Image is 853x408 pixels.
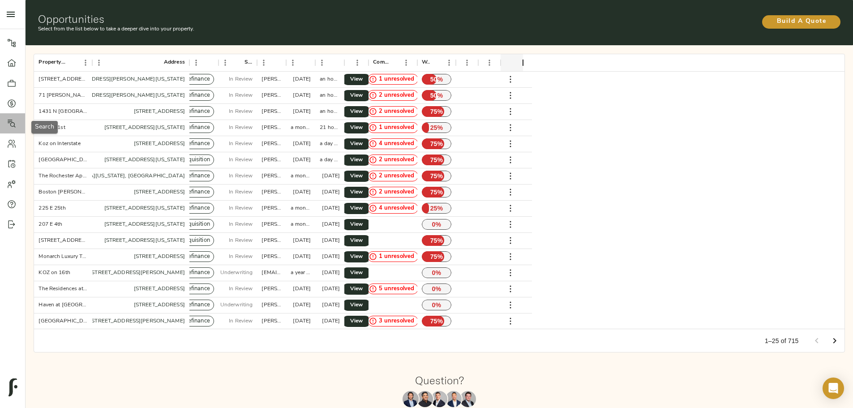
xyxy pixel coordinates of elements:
button: Sort [66,56,79,69]
div: Property Name [34,54,92,71]
span: % [436,268,442,277]
a: [STREET_ADDRESS][US_STATE] [104,222,185,227]
div: Stage [244,54,253,71]
a: View [342,187,371,198]
button: Sort [151,56,164,69]
p: 75 [422,106,452,117]
div: justin@fulcrumlendingcorp.com [261,156,282,164]
div: justin@fulcrumlendingcorp.com [261,318,282,325]
div: Report [478,54,501,71]
button: Menu [460,56,474,69]
div: 21 days ago [293,92,311,99]
p: In Review [229,107,253,116]
button: Menu [257,56,270,69]
div: Created [286,54,315,71]
span: % [436,284,442,293]
div: zach@fulcrumlendingcorp.com [261,221,282,228]
button: Menu [399,56,413,69]
button: Sort [298,56,311,69]
span: % [437,172,443,180]
div: justin@fulcrumlendingcorp.com [261,301,282,309]
div: zach@fulcrumlendingcorp.com [261,140,282,148]
div: 243 E 31st [39,124,65,132]
button: Build A Quote [762,15,840,29]
span: 2 unresolved [375,172,418,180]
h1: Opportunities [38,13,573,25]
p: 0 [422,219,452,230]
span: View [351,204,362,213]
span: % [437,204,443,213]
span: % [437,139,443,148]
div: a month ago [291,205,311,212]
h1: Question? [415,374,464,387]
img: Richard Le [446,391,462,407]
div: Comments [369,54,417,71]
img: Justin Stamp [460,391,476,407]
a: View [342,251,371,262]
div: 153 East 26th Street [39,237,88,245]
a: View [342,122,371,133]
div: 1 unresolved [368,251,419,262]
button: Sort [455,56,468,69]
div: a month ago [291,172,311,180]
div: 2 days ago [322,237,340,245]
div: Haven at South Mountain [39,301,88,309]
p: In Review [229,91,253,99]
img: Maxwell Wu [403,391,419,407]
p: 50 [422,90,452,101]
span: Build A Quote [771,16,832,27]
div: 1431 N Milwaukee [39,108,88,116]
div: 2 days ago [293,140,311,148]
span: View [351,188,362,197]
span: View [351,155,362,165]
div: Ashlyn Place [39,156,88,164]
div: 2 unresolved [368,90,419,101]
a: View [342,203,371,214]
span: refinance [182,172,214,180]
span: refinance [182,124,214,132]
button: Sort [327,56,340,69]
div: 6 days ago [293,156,311,164]
span: acquisition [178,220,213,229]
p: In Review [229,236,253,245]
div: Monarch Luxury Townhomes [39,253,88,261]
div: 4 unresolved [368,138,419,149]
div: a month ago [291,221,311,228]
a: View [342,74,371,85]
button: Sort [232,56,244,69]
button: Sort [201,56,214,69]
span: 2 unresolved [375,107,418,116]
span: % [437,252,443,261]
p: 75 [422,187,452,198]
button: Menu [483,56,496,69]
span: % [437,91,443,100]
div: an hour ago [320,108,340,116]
div: 2 unresolved [368,171,419,181]
span: View [351,107,362,116]
button: Sort [478,56,490,69]
p: In Review [229,75,253,83]
button: Menu [79,56,92,69]
span: refinance [182,91,214,100]
p: In Review [229,124,253,132]
a: View [342,219,371,230]
div: Workflow Progress [417,54,456,71]
div: The Rochester Apartments [39,172,88,180]
div: 1 unresolved [368,74,419,85]
p: 75 [422,138,452,149]
div: 225 E 25th [39,205,65,212]
div: 3 unresolved [368,316,419,326]
div: 2 days ago [322,269,340,277]
span: acquisition [178,156,213,164]
div: Westwood Park Apts [39,318,88,325]
div: 2 days ago [322,253,340,261]
a: View [342,138,371,150]
span: 2 unresolved [375,91,418,100]
div: zach@fulcrumlendingcorp.com [261,285,282,293]
div: Address [92,54,189,71]
span: % [437,236,443,245]
div: 207 E 4th [39,221,62,228]
span: % [437,123,443,132]
div: 2 days ago [322,189,340,196]
button: Menu [219,56,232,69]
